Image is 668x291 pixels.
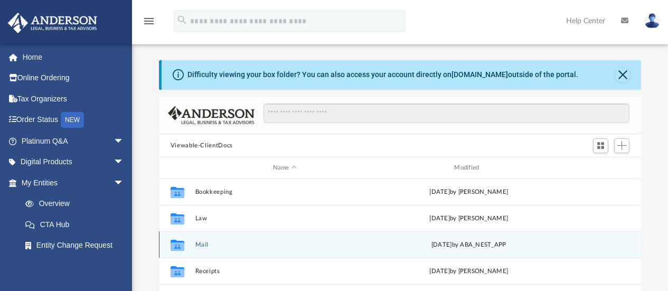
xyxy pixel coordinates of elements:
button: Viewable-ClientDocs [171,141,233,151]
div: [DATE] by [PERSON_NAME] [379,187,559,197]
span: arrow_drop_down [114,130,135,152]
div: id [563,163,637,173]
i: menu [143,15,155,27]
div: Difficulty viewing your box folder? You can also access your account directly on outside of the p... [187,69,578,80]
i: search [176,14,188,26]
span: arrow_drop_down [114,172,135,194]
a: Order StatusNEW [7,109,140,131]
input: Search files and folders [264,104,629,124]
button: Law [195,215,374,222]
a: [DOMAIN_NAME] [451,70,508,79]
img: Anderson Advisors Platinum Portal [5,13,100,33]
div: Name [194,163,374,173]
button: Mail [195,241,374,248]
button: Bookkeeping [195,189,374,195]
a: Digital Productsarrow_drop_down [7,152,140,173]
a: Platinum Q&Aarrow_drop_down [7,130,140,152]
a: Tax Organizers [7,88,140,109]
div: [DATE] by [PERSON_NAME] [379,267,559,276]
a: Home [7,46,140,68]
img: User Pic [644,13,660,29]
div: [DATE] by ABA_NEST_APP [379,240,559,250]
button: Close [615,68,630,82]
button: Add [614,138,630,153]
span: arrow_drop_down [114,152,135,173]
a: Overview [15,193,140,214]
a: menu [143,20,155,27]
div: Modified [379,163,558,173]
a: CTA Hub [15,214,140,235]
div: id [164,163,190,173]
a: Entity Change Request [15,235,140,256]
a: My Entitiesarrow_drop_down [7,172,140,193]
button: Switch to Grid View [593,138,609,153]
div: [DATE] by [PERSON_NAME] [379,214,559,223]
div: NEW [61,112,84,128]
a: Online Ordering [7,68,140,89]
button: Receipts [195,268,374,275]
